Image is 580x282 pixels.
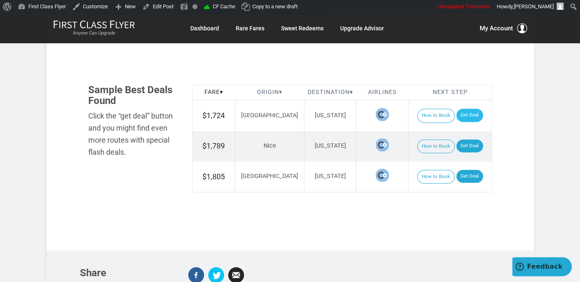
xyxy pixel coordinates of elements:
[456,109,483,122] a: Get Deal
[279,89,282,96] span: ▾
[376,108,389,121] span: La Compagnie
[456,139,483,153] a: Get Deal
[53,20,135,29] img: First Class Flyer
[202,141,225,150] span: $1,789
[480,23,527,33] button: My Account
[376,168,389,182] span: La Compagnie
[202,111,225,120] span: $1,724
[315,142,346,149] span: [US_STATE]
[236,21,264,36] a: Rare Fares
[88,110,180,158] div: Click the “get deal” button and you might find even more routes with special flash deals.
[480,23,513,33] span: My Account
[408,84,492,100] th: Next Step
[437,3,490,10] span: Unsuspend Transients
[241,173,298,180] span: [GEOGRAPHIC_DATA]
[456,170,483,183] a: Get Deal
[417,109,455,123] button: How to Book
[304,84,356,100] th: Destination
[315,173,346,180] span: [US_STATE]
[281,21,324,36] a: Sweet Redeems
[356,84,408,100] th: Airlines
[202,172,225,181] span: $1,805
[417,170,455,184] button: How to Book
[376,138,389,151] span: La Compagnie
[192,84,235,100] th: Fare
[315,112,346,119] span: [US_STATE]
[80,267,176,278] h3: Share
[190,21,219,36] a: Dashboard
[220,89,223,96] span: ▾
[417,139,455,153] button: How to Book
[53,20,135,37] a: First Class FlyerAnyone Can Upgrade
[53,30,135,36] small: Anyone Can Upgrade
[264,142,276,149] span: Nice
[512,257,572,278] iframe: Opens a widget where you can find more information
[88,84,180,106] h3: Sample Best Deals Found
[241,112,298,119] span: [GEOGRAPHIC_DATA]
[514,3,554,10] span: [PERSON_NAME]
[235,84,304,100] th: Origin
[340,21,384,36] a: Upgrade Advisor
[350,89,353,96] span: ▾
